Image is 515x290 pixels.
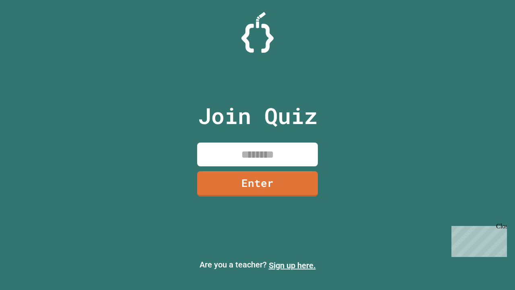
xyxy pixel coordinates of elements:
[241,12,274,53] img: Logo.svg
[481,258,507,282] iframe: chat widget
[448,223,507,257] iframe: chat widget
[197,171,318,197] a: Enter
[198,99,317,133] p: Join Quiz
[269,261,316,270] a: Sign up here.
[3,3,56,51] div: Chat with us now!Close
[6,259,509,271] p: Are you a teacher?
